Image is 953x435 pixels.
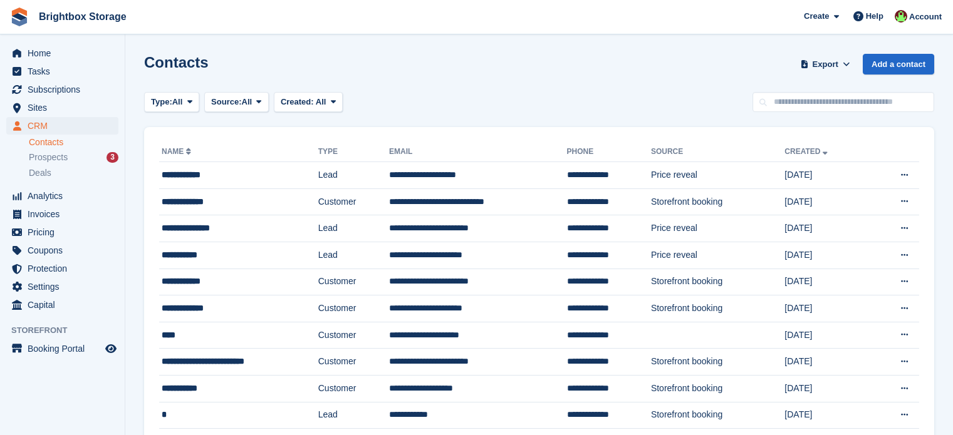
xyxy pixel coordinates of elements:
[651,349,784,376] td: Storefront booking
[895,10,907,23] img: Marlena
[318,402,389,429] td: Lead
[6,99,118,116] a: menu
[651,375,784,402] td: Storefront booking
[798,54,853,74] button: Export
[318,375,389,402] td: Customer
[281,97,314,106] span: Created:
[784,402,870,429] td: [DATE]
[28,63,103,80] span: Tasks
[804,10,829,23] span: Create
[651,215,784,242] td: Price reveal
[784,269,870,295] td: [DATE]
[28,99,103,116] span: Sites
[211,96,241,108] span: Source:
[784,375,870,402] td: [DATE]
[318,215,389,242] td: Lead
[107,152,118,163] div: 3
[784,349,870,376] td: [DATE]
[6,81,118,98] a: menu
[813,58,838,71] span: Export
[172,96,183,108] span: All
[651,188,784,215] td: Storefront booking
[318,162,389,189] td: Lead
[6,117,118,135] a: menu
[29,151,68,163] span: Prospects
[784,188,870,215] td: [DATE]
[34,6,132,27] a: Brightbox Storage
[651,162,784,189] td: Price reveal
[784,322,870,349] td: [DATE]
[28,296,103,314] span: Capital
[651,402,784,429] td: Storefront booking
[6,242,118,259] a: menu
[866,10,883,23] span: Help
[318,295,389,322] td: Customer
[28,44,103,62] span: Home
[784,242,870,269] td: [DATE]
[567,142,651,162] th: Phone
[651,295,784,322] td: Storefront booking
[651,142,784,162] th: Source
[6,260,118,277] a: menu
[103,341,118,356] a: Preview store
[784,215,870,242] td: [DATE]
[28,81,103,98] span: Subscriptions
[29,167,51,179] span: Deals
[863,54,934,74] a: Add a contact
[316,97,326,106] span: All
[318,269,389,295] td: Customer
[784,295,870,322] td: [DATE]
[318,322,389,349] td: Customer
[29,151,118,164] a: Prospects 3
[162,147,194,156] a: Name
[6,223,118,241] a: menu
[29,136,118,148] a: Contacts
[28,205,103,223] span: Invoices
[6,63,118,80] a: menu
[318,142,389,162] th: Type
[6,340,118,357] a: menu
[318,188,389,215] td: Customer
[318,349,389,376] td: Customer
[6,296,118,314] a: menu
[28,260,103,277] span: Protection
[274,92,343,113] button: Created: All
[651,242,784,269] td: Price reveal
[204,92,269,113] button: Source: All
[28,242,103,259] span: Coupons
[11,324,125,337] span: Storefront
[6,278,118,295] a: menu
[28,340,103,357] span: Booking Portal
[784,147,830,156] a: Created
[318,242,389,269] td: Lead
[10,8,29,26] img: stora-icon-8386f47178a22dfd0bd8f6a31ec36ba5ce8667c1dd55bd0f319d3a0aa187defe.svg
[909,11,942,23] span: Account
[151,96,172,108] span: Type:
[144,92,199,113] button: Type: All
[6,205,118,223] a: menu
[144,54,209,71] h1: Contacts
[28,223,103,241] span: Pricing
[784,162,870,189] td: [DATE]
[242,96,253,108] span: All
[651,269,784,295] td: Storefront booking
[6,187,118,205] a: menu
[28,278,103,295] span: Settings
[28,117,103,135] span: CRM
[389,142,567,162] th: Email
[29,166,118,180] a: Deals
[6,44,118,62] a: menu
[28,187,103,205] span: Analytics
